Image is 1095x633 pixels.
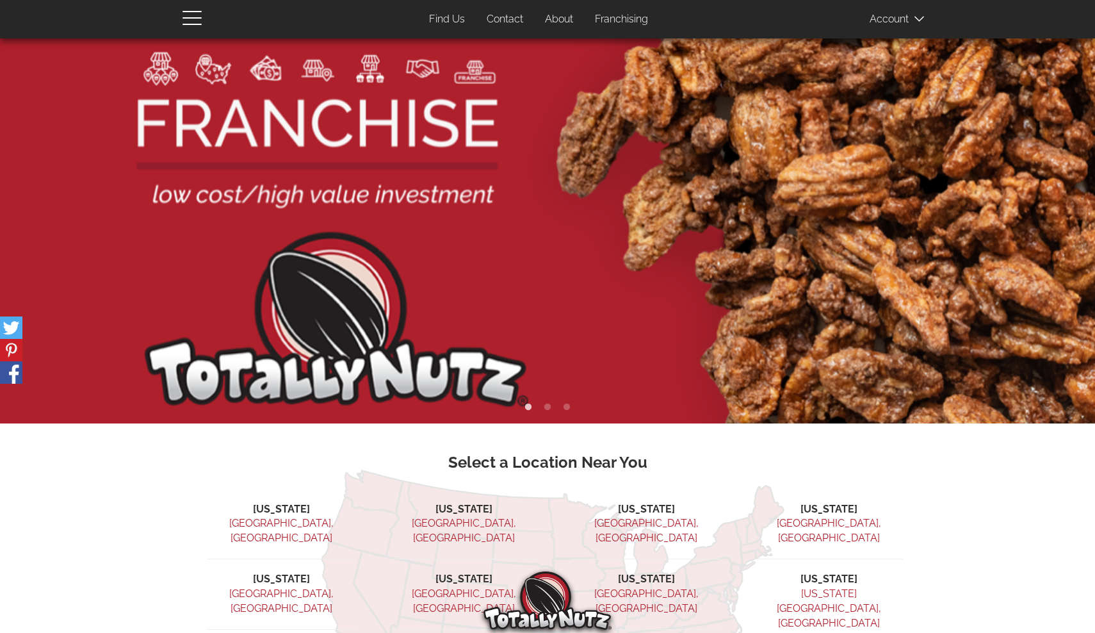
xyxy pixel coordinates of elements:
[412,517,516,544] a: [GEOGRAPHIC_DATA], [GEOGRAPHIC_DATA]
[560,401,573,414] button: 3 of 3
[192,454,903,471] h3: Select a Location Near You
[390,572,538,587] li: [US_STATE]
[572,572,720,587] li: [US_STATE]
[594,517,699,544] a: [GEOGRAPHIC_DATA], [GEOGRAPHIC_DATA]
[419,7,474,32] a: Find Us
[412,588,516,614] a: [GEOGRAPHIC_DATA], [GEOGRAPHIC_DATA]
[477,7,533,32] a: Contact
[207,572,355,587] li: [US_STATE]
[390,502,538,517] li: [US_STATE]
[585,7,658,32] a: Franchising
[207,502,355,517] li: [US_STATE]
[541,401,554,414] button: 2 of 3
[229,588,334,614] a: [GEOGRAPHIC_DATA], [GEOGRAPHIC_DATA]
[777,588,881,629] a: [US_STATE][GEOGRAPHIC_DATA], [GEOGRAPHIC_DATA]
[535,7,583,32] a: About
[594,588,699,614] a: [GEOGRAPHIC_DATA], [GEOGRAPHIC_DATA]
[572,502,720,517] li: [US_STATE]
[522,401,535,414] button: 1 of 3
[755,502,903,517] li: [US_STATE]
[777,517,881,544] a: [GEOGRAPHIC_DATA], [GEOGRAPHIC_DATA]
[229,517,334,544] a: [GEOGRAPHIC_DATA], [GEOGRAPHIC_DATA]
[755,572,903,587] li: [US_STATE]
[483,571,612,630] img: Totally Nutz Logo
